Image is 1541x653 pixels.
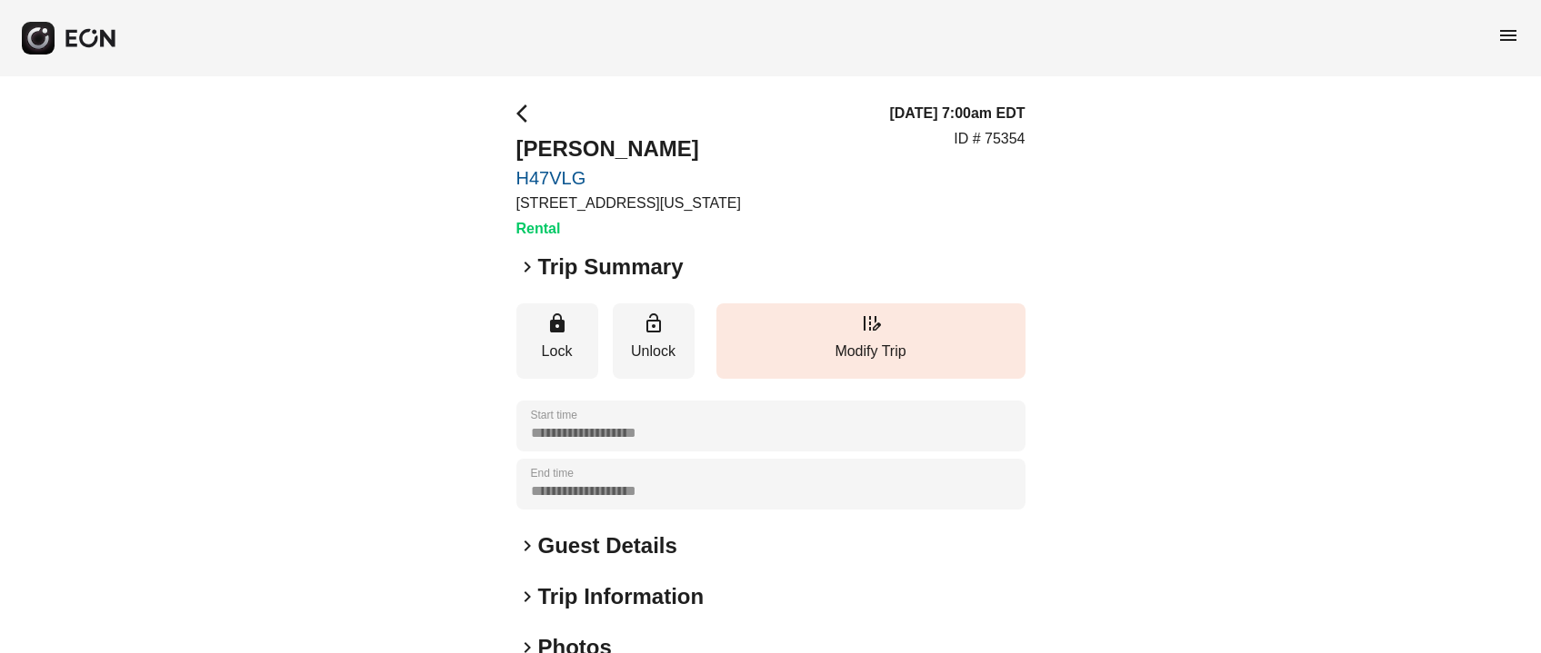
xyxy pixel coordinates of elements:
[525,341,589,362] p: Lock
[643,312,665,334] span: lock_open
[613,303,695,379] button: Unlock
[516,303,598,379] button: Lock
[725,341,1016,362] p: Modify Trip
[516,586,538,608] span: keyboard_arrow_right
[516,167,741,189] a: H47VLG
[516,134,741,163] h2: [PERSON_NAME]
[860,312,882,334] span: edit_road
[516,256,538,278] span: keyboard_arrow_right
[538,531,677,560] h2: Guest Details
[716,303,1026,379] button: Modify Trip
[538,252,684,282] h2: Trip Summary
[516,193,741,214] p: [STREET_ADDRESS][US_STATE]
[889,103,1025,124] h3: [DATE] 7:00am EDT
[954,128,1025,150] p: ID # 75354
[516,218,741,240] h3: Rental
[538,582,705,611] h2: Trip Information
[516,103,538,124] span: arrow_back_ios
[622,341,685,362] p: Unlock
[516,535,538,557] span: keyboard_arrow_right
[546,312,568,334] span: lock
[1497,25,1519,46] span: menu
